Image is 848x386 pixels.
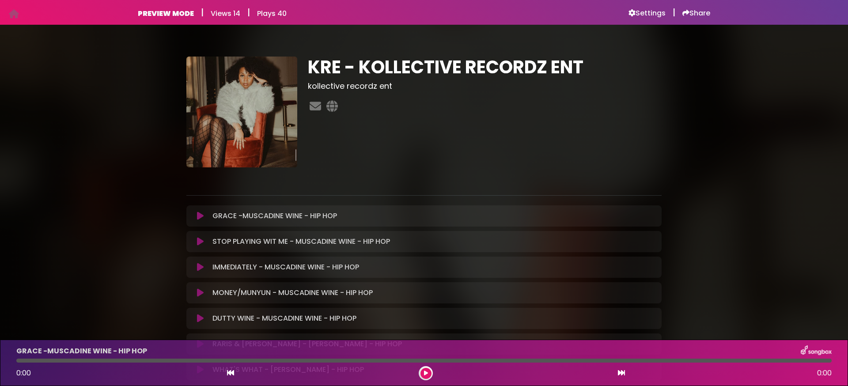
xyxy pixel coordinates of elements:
span: 0:00 [16,368,31,378]
h1: KRE - KOLLECTIVE RECORDZ ENT [308,57,662,78]
p: DUTTY WINE - MUSCADINE WINE - HIP HOP [212,313,356,324]
p: STOP PLAYING WIT ME - MUSCADINE WINE - HIP HOP [212,236,390,247]
h5: | [247,7,250,18]
h6: PREVIEW MODE [138,9,194,18]
h6: Plays 40 [257,9,287,18]
img: songbox-logo-white.png [801,345,832,357]
p: GRACE -MUSCADINE WINE - HIP HOP [16,346,147,356]
h5: | [201,7,204,18]
img: wHsYy1qUQaaYtlmcbSXc [186,57,297,167]
a: Share [682,9,710,18]
p: GRACE -MUSCADINE WINE - HIP HOP [212,211,337,221]
p: IMMEDIATELY - MUSCADINE WINE - HIP HOP [212,262,359,272]
a: Settings [628,9,666,18]
h6: Views 14 [211,9,240,18]
p: MONEY/MUNYUN - MUSCADINE WINE - HIP HOP [212,288,373,298]
h3: kollective recordz ent [308,81,662,91]
span: 0:00 [817,368,832,378]
p: RARIS & [PERSON_NAME] - [PERSON_NAME] - HIP HOP [212,339,402,349]
h5: | [673,7,675,18]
